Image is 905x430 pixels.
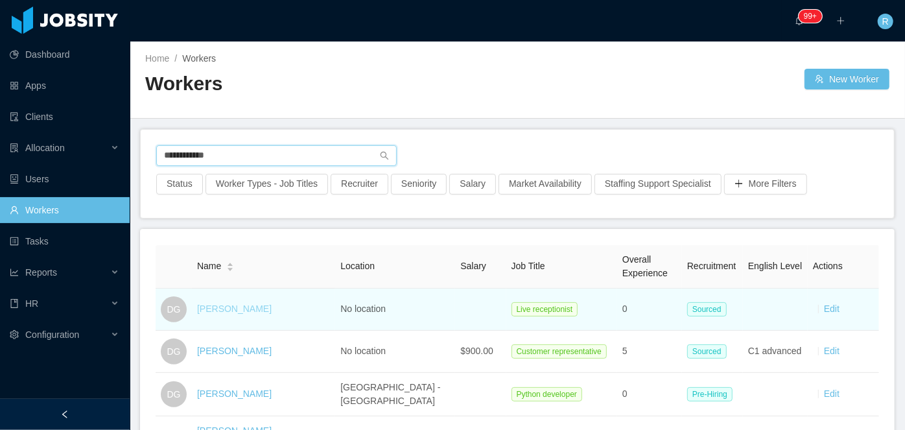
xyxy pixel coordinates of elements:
[167,381,181,407] span: DG
[10,104,119,130] a: icon: auditClients
[687,344,727,359] span: Sourced
[197,304,272,314] a: [PERSON_NAME]
[10,73,119,99] a: icon: appstoreApps
[197,259,221,273] span: Name
[799,10,822,23] sup: 242
[813,261,843,271] span: Actions
[10,228,119,254] a: icon: profileTasks
[622,254,668,278] span: Overall Experience
[156,174,203,195] button: Status
[10,299,19,308] i: icon: book
[882,14,889,29] span: R
[795,16,804,25] i: icon: bell
[206,174,328,195] button: Worker Types - Job Titles
[227,266,234,270] i: icon: caret-down
[25,329,79,340] span: Configuration
[25,143,65,153] span: Allocation
[335,289,455,331] td: No location
[449,174,496,195] button: Salary
[687,346,732,356] a: Sourced
[687,387,733,401] span: Pre-Hiring
[227,261,234,265] i: icon: caret-up
[687,304,732,314] a: Sourced
[197,388,272,399] a: [PERSON_NAME]
[197,346,272,356] a: [PERSON_NAME]
[617,289,682,331] td: 0
[499,174,592,195] button: Market Availability
[25,267,57,278] span: Reports
[724,174,807,195] button: icon: plusMore Filters
[824,346,840,356] a: Edit
[167,296,181,322] span: DG
[10,268,19,277] i: icon: line-chart
[617,331,682,373] td: 5
[511,302,578,317] span: Live receptionist
[10,330,19,339] i: icon: setting
[511,261,545,271] span: Job Title
[748,261,802,271] span: English Level
[182,53,216,64] span: Workers
[687,302,727,317] span: Sourced
[10,197,119,223] a: icon: userWorkers
[687,261,736,271] span: Recruitment
[174,53,177,64] span: /
[335,373,455,416] td: [GEOGRAPHIC_DATA] - [GEOGRAPHIC_DATA]
[10,42,119,67] a: icon: pie-chartDashboard
[460,346,493,356] span: $900.00
[25,298,38,309] span: HR
[594,174,722,195] button: Staffing Support Specialist
[340,261,375,271] span: Location
[805,69,889,90] button: icon: usergroup-addNew Worker
[335,331,455,373] td: No location
[617,373,682,416] td: 0
[10,166,119,192] a: icon: robotUsers
[511,344,607,359] span: Customer representative
[226,261,234,270] div: Sort
[836,16,845,25] i: icon: plus
[743,331,808,373] td: C1 advanced
[145,71,517,97] h2: Workers
[824,388,840,399] a: Edit
[460,261,486,271] span: Salary
[145,53,169,64] a: Home
[687,388,738,399] a: Pre-Hiring
[10,143,19,152] i: icon: solution
[391,174,447,195] button: Seniority
[511,387,582,401] span: Python developer
[167,339,181,364] span: DG
[824,304,840,314] a: Edit
[331,174,388,195] button: Recruiter
[380,151,389,160] i: icon: search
